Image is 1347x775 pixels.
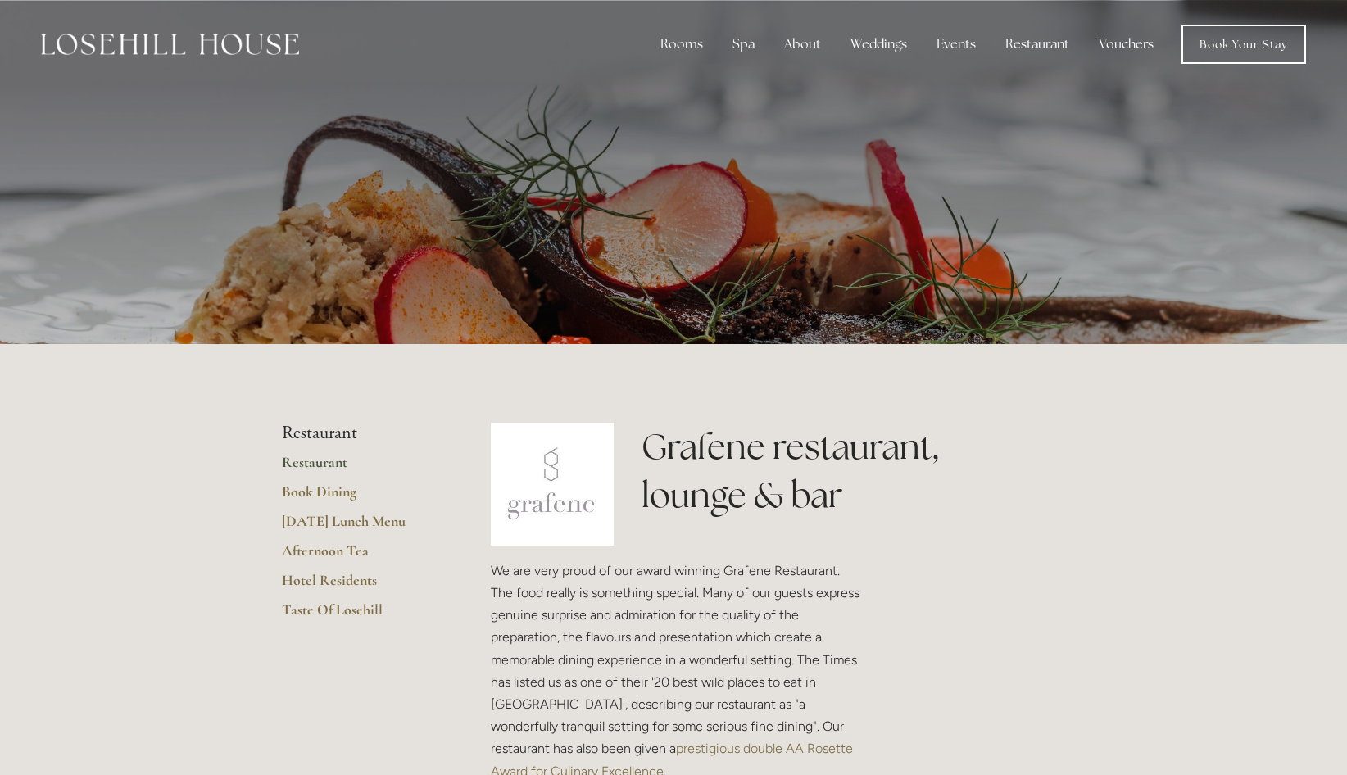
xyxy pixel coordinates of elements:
div: Restaurant [992,28,1082,61]
a: Vouchers [1086,28,1167,61]
div: Spa [719,28,768,61]
a: Book Dining [282,483,438,512]
a: Restaurant [282,453,438,483]
div: About [771,28,834,61]
a: Taste Of Losehill [282,601,438,630]
a: Book Your Stay [1181,25,1306,64]
li: Restaurant [282,423,438,444]
a: Afternoon Tea [282,542,438,571]
img: Losehill House [41,34,299,55]
div: Events [923,28,989,61]
img: grafene.jpg [491,423,614,546]
a: [DATE] Lunch Menu [282,512,438,542]
div: Weddings [837,28,920,61]
a: Hotel Residents [282,571,438,601]
h1: Grafene restaurant, lounge & bar [642,423,1065,519]
div: Rooms [647,28,716,61]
